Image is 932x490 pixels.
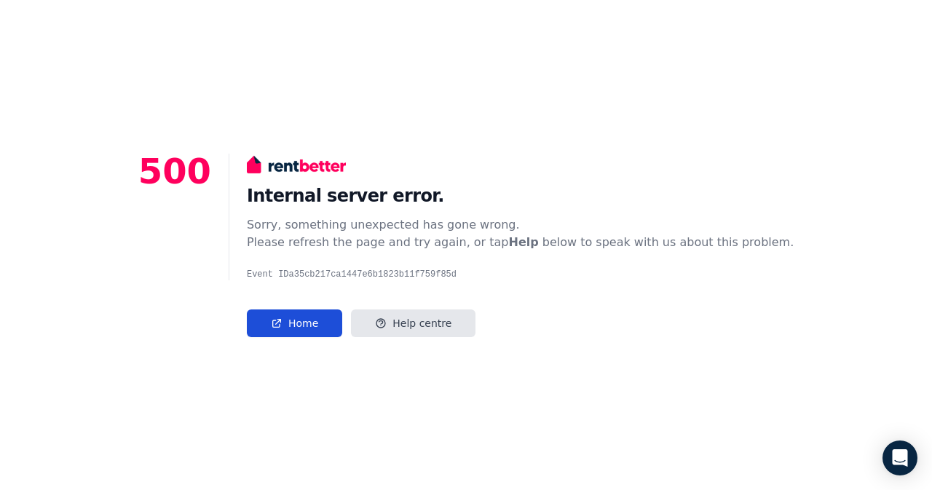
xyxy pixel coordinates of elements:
[247,309,342,337] a: Home
[138,154,211,337] p: 500
[247,216,794,234] p: Sorry, something unexpected has gone wrong.
[351,309,475,337] a: Help centre
[247,234,794,251] p: Please refresh the page and try again, or tap below to speak with us about this problem.
[882,440,917,475] div: Open Intercom Messenger
[247,184,794,208] h1: Internal server error.
[247,269,794,280] pre: Event ID a35cb217ca1447e6b1823b11f759f85d
[247,154,346,175] img: RentBetter logo
[509,235,539,249] strong: Help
